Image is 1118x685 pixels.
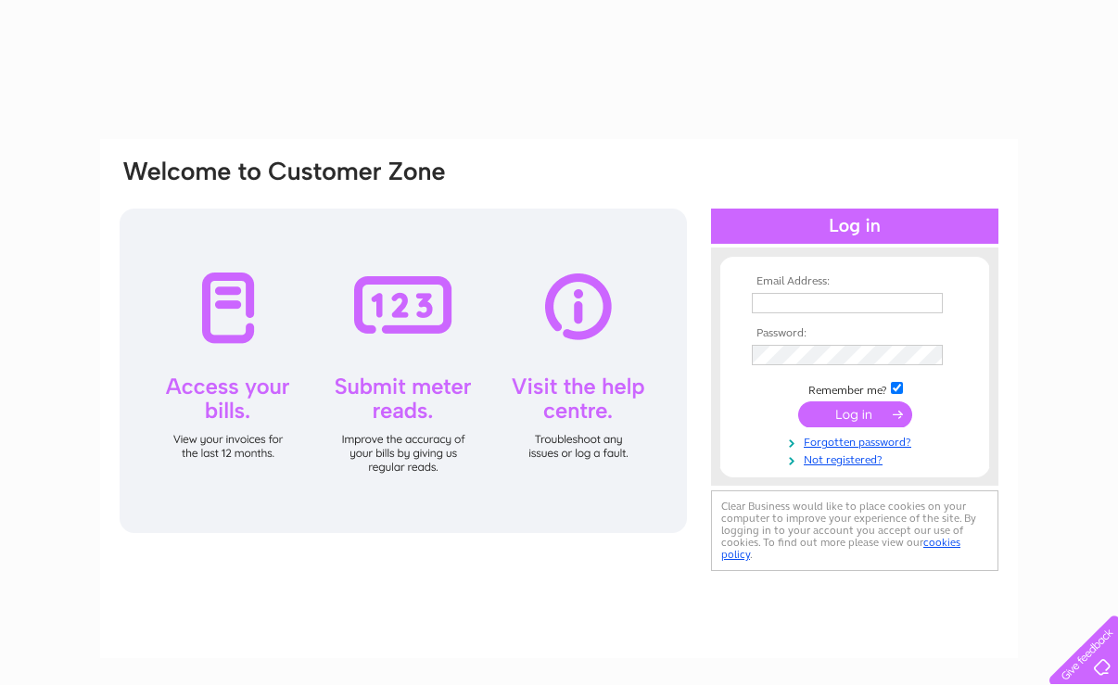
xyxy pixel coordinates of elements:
th: Password: [747,327,962,340]
a: cookies policy [721,536,960,561]
a: Not registered? [752,450,962,467]
a: Forgotten password? [752,432,962,450]
input: Submit [798,401,912,427]
td: Remember me? [747,379,962,398]
div: Clear Business would like to place cookies on your computer to improve your experience of the sit... [711,490,998,571]
th: Email Address: [747,275,962,288]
